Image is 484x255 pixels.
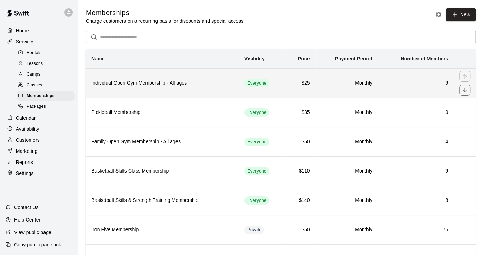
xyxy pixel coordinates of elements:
[27,82,42,89] span: Classes
[14,241,61,248] p: Copy public page link
[291,79,310,87] h6: $25
[27,92,55,99] span: Memberships
[16,27,29,34] p: Home
[16,148,38,155] p: Marketing
[17,70,75,79] div: Camps
[244,168,269,175] span: Everyone
[244,167,269,175] div: This membership is visible to all customers
[244,227,264,233] span: Private
[321,226,372,234] h6: Monthly
[383,79,448,87] h6: 9
[6,124,72,134] a: Availability
[17,80,78,91] a: Classes
[244,226,264,234] div: This membership is hidden from the memberships page
[291,167,310,175] h6: $110
[244,79,269,87] div: This membership is visible to all customers
[244,109,269,116] span: Everyone
[291,138,310,146] h6: $50
[383,167,448,175] h6: 9
[91,226,233,234] h6: Iron Five Membership
[298,56,310,61] b: Price
[91,197,233,204] h6: Basketball Skills & Strength Training Membership
[17,80,75,90] div: Classes
[91,138,233,146] h6: Family Open Gym Membership - All ages
[291,109,310,116] h6: $35
[17,101,78,112] a: Packages
[27,103,46,110] span: Packages
[383,226,448,234] h6: 75
[17,91,78,101] a: Memberships
[6,37,72,47] a: Services
[383,138,448,146] h6: 4
[244,80,269,87] span: Everyone
[91,109,233,116] h6: Pickleball Membership
[383,197,448,204] h6: 8
[27,71,40,78] span: Camps
[91,79,233,87] h6: Individual Open Gym Membership - All ages
[321,109,372,116] h6: Monthly
[14,204,39,211] p: Contact Us
[17,91,75,101] div: Memberships
[244,139,269,145] span: Everyone
[86,18,243,24] p: Charge customers on a recurring basis for discounts and special access
[6,146,72,156] a: Marketing
[6,113,72,123] a: Calendar
[16,159,33,166] p: Reports
[14,229,51,236] p: View public page
[17,58,78,69] a: Lessons
[17,48,75,58] div: Rentals
[6,26,72,36] a: Home
[459,85,470,96] button: move item down
[91,167,233,175] h6: Basketball Skills Class Membership
[321,197,372,204] h6: Monthly
[17,102,75,111] div: Packages
[446,8,476,21] a: New
[291,197,310,204] h6: $140
[321,79,372,87] h6: Monthly
[244,197,269,204] span: Everyone
[6,135,72,145] a: Customers
[6,157,72,167] a: Reports
[16,137,40,144] p: Customers
[291,226,310,234] h6: $50
[17,48,78,58] a: Rentals
[27,50,42,57] span: Rentals
[401,56,448,61] b: Number of Members
[17,59,75,69] div: Lessons
[244,56,265,61] b: Visibility
[14,216,40,223] p: Help Center
[16,170,34,177] p: Settings
[27,60,43,67] span: Lessons
[16,126,39,133] p: Availability
[244,196,269,205] div: This membership is visible to all customers
[321,167,372,175] h6: Monthly
[6,168,72,178] a: Settings
[244,138,269,146] div: This membership is visible to all customers
[16,115,36,121] p: Calendar
[16,38,35,45] p: Services
[244,108,269,117] div: This membership is visible to all customers
[321,138,372,146] h6: Monthly
[335,56,372,61] b: Payment Period
[91,56,105,61] b: Name
[383,109,448,116] h6: 0
[433,9,444,20] button: Memberships settings
[86,8,243,18] h5: Memberships
[17,69,78,80] a: Camps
